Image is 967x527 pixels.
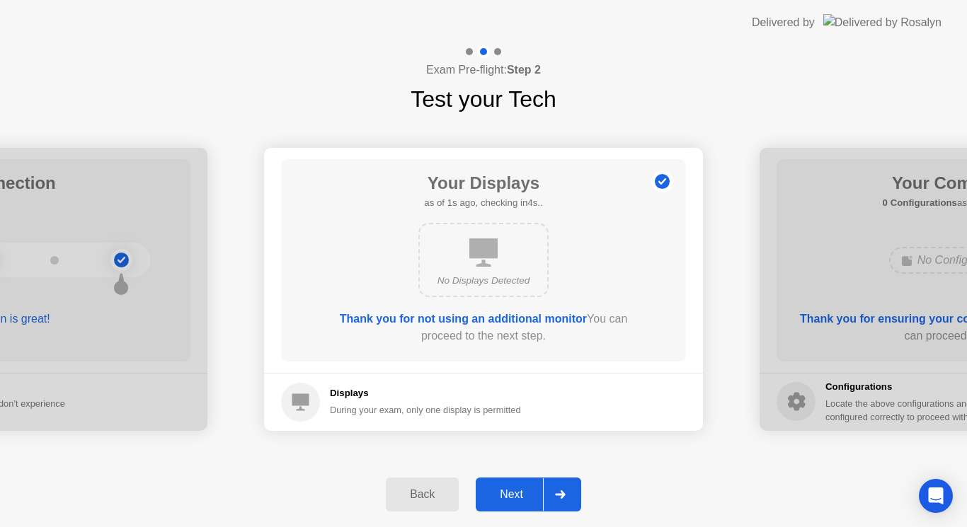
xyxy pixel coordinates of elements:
div: No Displays Detected [431,274,536,288]
div: Open Intercom Messenger [919,479,953,513]
button: Next [476,477,581,511]
h1: Test your Tech [411,82,556,116]
h4: Exam Pre-flight: [426,62,541,79]
b: Thank you for not using an additional monitor [340,313,587,325]
button: Back [386,477,459,511]
div: Back [390,488,454,501]
div: Delivered by [752,14,815,31]
h5: as of 1s ago, checking in4s.. [424,196,542,210]
div: Next [480,488,543,501]
h5: Displays [330,386,521,400]
div: During your exam, only one display is permitted [330,403,521,417]
b: Step 2 [507,64,541,76]
h1: Your Displays [424,170,542,196]
div: You can proceed to the next step. [321,311,646,344]
img: Delivered by Rosalyn [823,14,942,30]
